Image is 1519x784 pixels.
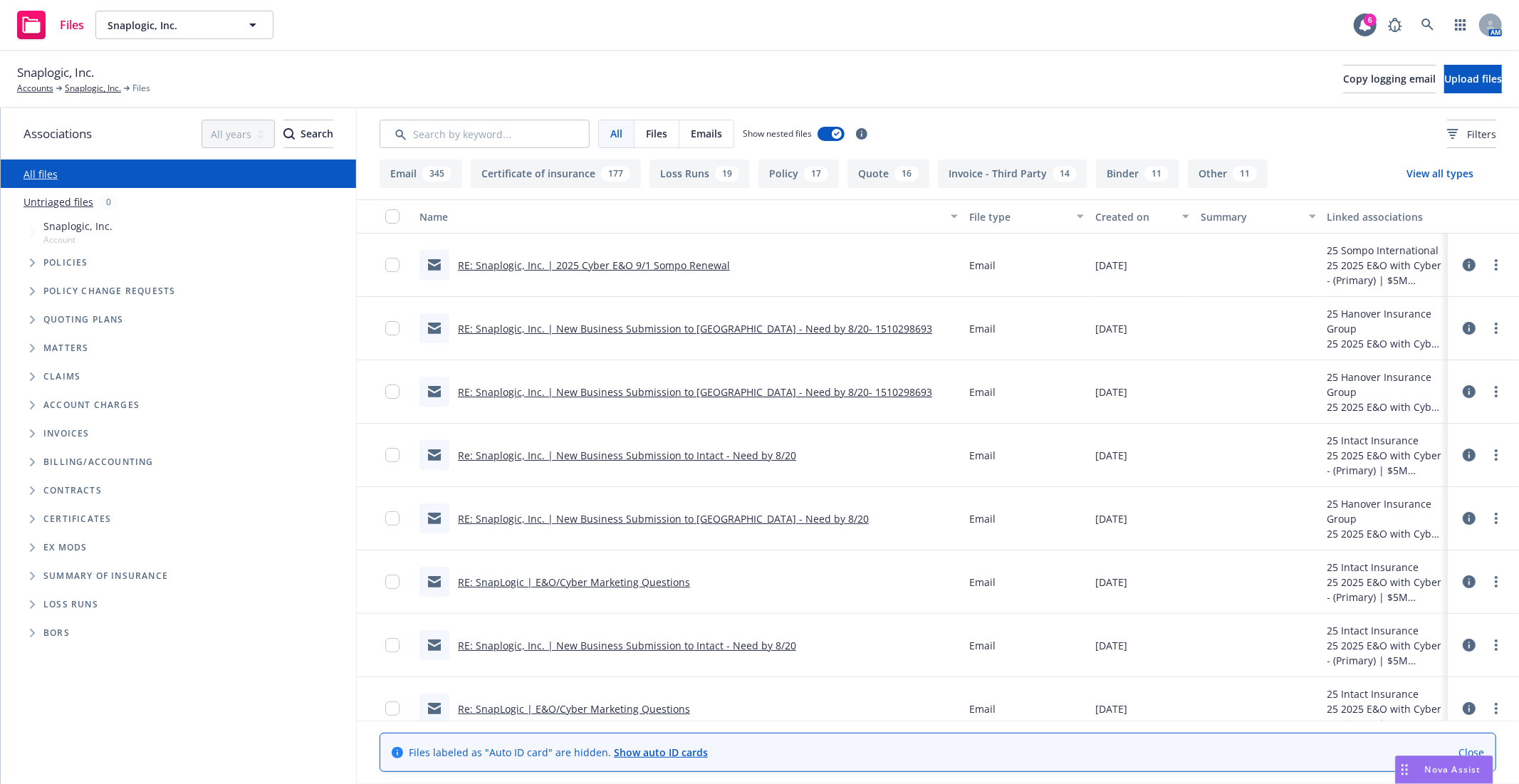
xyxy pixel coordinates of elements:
[1395,756,1493,784] button: Nova Assist
[458,512,869,526] a: RE: Snaplogic, Inc. | New Business Submission to [GEOGRAPHIC_DATA] - Need by 8/20
[1090,199,1195,234] button: Created on
[1095,448,1127,463] span: [DATE]
[1095,638,1127,653] span: [DATE]
[1233,166,1257,182] div: 11
[422,166,451,182] div: 345
[283,120,333,148] button: SearchSearch
[969,448,996,463] span: Email
[1488,510,1505,527] a: more
[1327,638,1442,668] div: 25 2025 E&O with Cyber - (Primary) | $5M Primary
[283,128,295,140] svg: Search
[1327,448,1442,478] div: 25 2025 E&O with Cyber - (Primary) | $5M Primary
[610,126,622,141] span: All
[1488,573,1505,590] a: more
[1327,370,1442,399] div: 25 Hanover Insurance Group
[43,401,140,409] span: Account charges
[414,199,964,234] button: Name
[1447,127,1496,142] span: Filters
[894,166,919,182] div: 16
[283,120,333,147] div: Search
[1364,14,1377,26] div: 6
[1488,256,1505,273] a: more
[646,126,667,141] span: Files
[385,575,400,589] input: Toggle Row Selected
[614,746,708,759] a: Show auto ID cards
[385,385,400,399] input: Toggle Row Selected
[1327,433,1442,448] div: 25 Intact Insurance
[132,82,150,95] span: Files
[1396,756,1414,783] div: Drag to move
[1095,258,1127,273] span: [DATE]
[380,120,590,148] input: Search by keyword...
[1327,399,1442,414] div: 25 2025 E&O with Cyber - (Primary) | $5M Primary
[1327,701,1442,731] div: 25 2025 E&O with Cyber - (Primary) | $5M Primary
[1095,321,1127,336] span: [DATE]
[1327,623,1442,638] div: 25 Intact Insurance
[758,160,839,188] button: Policy
[17,63,94,82] span: Snaplogic, Inc.
[43,287,175,296] span: Policy change requests
[649,160,750,188] button: Loss Runs
[1095,511,1127,526] span: [DATE]
[964,199,1090,234] button: File type
[1343,65,1436,93] button: Copy logging email
[1188,160,1268,188] button: Other
[1381,11,1409,39] a: Report a Bug
[385,511,400,526] input: Toggle Row Selected
[385,448,400,462] input: Toggle Row Selected
[43,234,113,246] span: Account
[385,638,400,652] input: Toggle Row Selected
[1195,199,1321,234] button: Summary
[1327,306,1442,336] div: 25 Hanover Insurance Group
[715,166,739,182] div: 19
[380,160,462,188] button: Email
[43,315,124,324] span: Quoting plans
[1327,209,1442,224] div: Linked associations
[1488,700,1505,717] a: more
[847,160,929,188] button: Quote
[743,127,812,140] span: Show nested files
[43,486,102,495] span: Contracts
[1327,575,1442,605] div: 25 2025 E&O with Cyber - (Primary) | $5M Primary
[385,258,400,272] input: Toggle Row Selected
[43,344,88,352] span: Matters
[1322,199,1448,234] button: Linked associations
[458,702,690,716] a: Re: SnapLogic | E&O/Cyber Marketing Questions
[458,322,932,335] a: RE: Snaplogic, Inc. | New Business Submission to [GEOGRAPHIC_DATA] - Need by 8/20- 1510298693
[24,125,92,143] span: Associations
[458,258,730,272] a: RE: Snaplogic, Inc. | 2025 Cyber E&O 9/1 Sompo Renewal
[1095,575,1127,590] span: [DATE]
[1458,745,1484,760] a: Close
[969,701,996,716] span: Email
[458,385,932,399] a: RE: Snaplogic, Inc. | New Business Submission to [GEOGRAPHIC_DATA] - Need by 8/20- 1510298693
[43,458,154,466] span: Billing/Accounting
[17,82,53,95] a: Accounts
[43,600,98,609] span: Loss Runs
[108,18,231,33] span: Snaplogic, Inc.
[1343,72,1436,85] span: Copy logging email
[409,745,708,760] span: Files labeled as "Auto ID card" are hidden.
[1327,258,1442,288] div: 25 2025 E&O with Cyber - (Primary) | $5M Primary
[1096,160,1179,188] button: Binder
[385,701,400,716] input: Toggle Row Selected
[969,209,1068,224] div: File type
[43,429,90,438] span: Invoices
[1327,496,1442,526] div: 25 Hanover Insurance Group
[458,575,690,589] a: RE: SnapLogic | E&O/Cyber Marketing Questions
[1327,686,1442,701] div: 25 Intact Insurance
[24,194,93,209] a: Untriaged files
[969,321,996,336] span: Email
[1425,763,1481,775] span: Nova Assist
[1444,65,1502,93] button: Upload files
[1488,446,1505,464] a: more
[969,385,996,399] span: Email
[419,209,942,224] div: Name
[938,160,1087,188] button: Invoice - Third Party
[1488,637,1505,654] a: more
[458,639,796,652] a: RE: Snaplogic, Inc. | New Business Submission to Intact - Need by 8/20
[969,511,996,526] span: Email
[1488,320,1505,337] a: more
[99,194,118,210] div: 0
[1144,166,1169,182] div: 11
[601,166,630,182] div: 177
